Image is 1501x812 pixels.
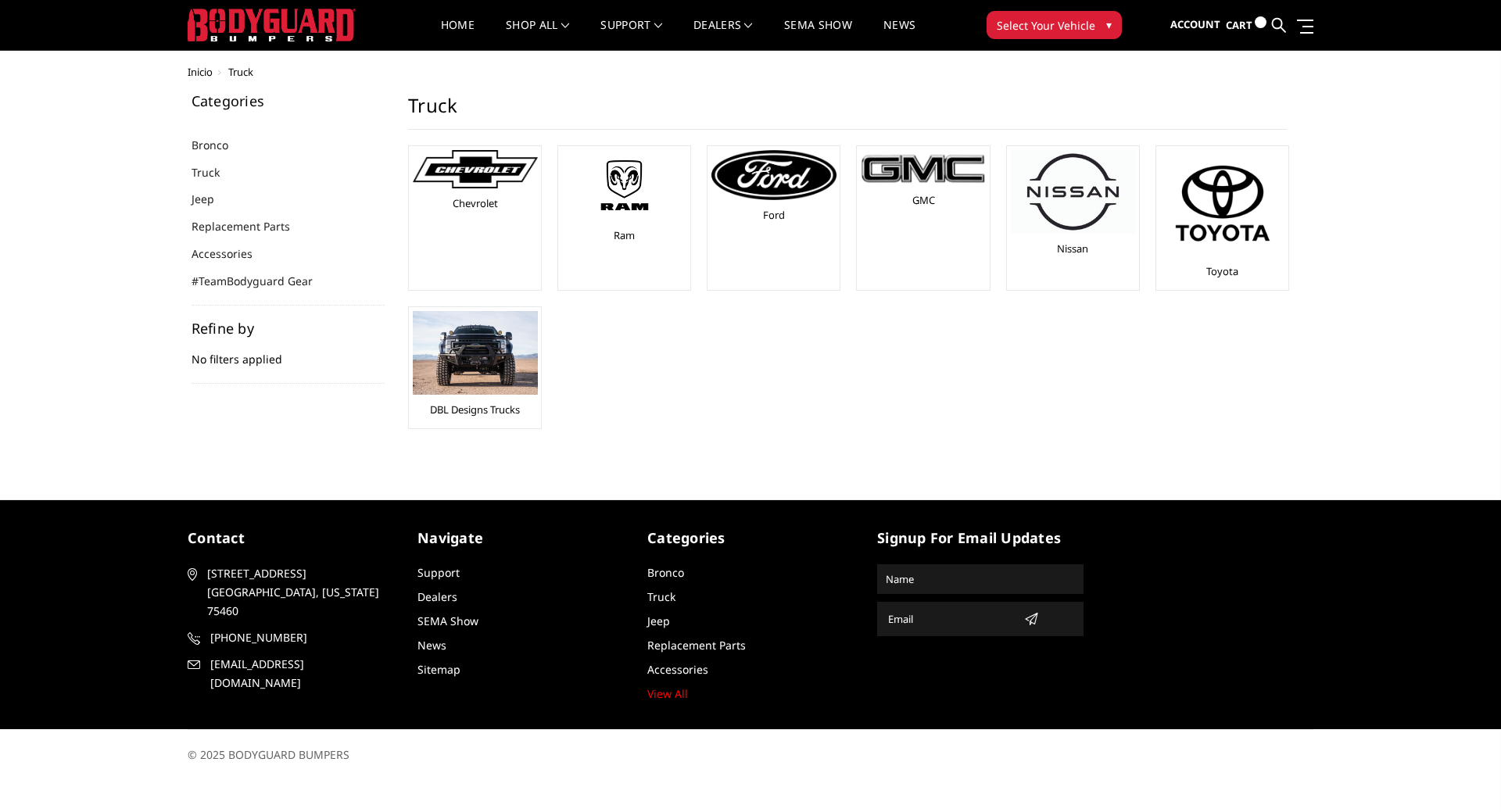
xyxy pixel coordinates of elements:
a: Account [1170,4,1220,46]
h5: Categories [192,94,385,108]
input: Name [879,567,1081,592]
a: Ram [614,228,635,242]
a: Support [417,565,460,580]
img: BODYGUARD BUMPERS [188,9,356,41]
a: Ford [763,208,785,222]
a: News [883,20,915,50]
a: [PHONE_NUMBER] [188,628,394,647]
button: Select Your Vehicle [987,11,1122,39]
a: SEMA Show [784,20,852,50]
a: Support [600,20,662,50]
div: No filters applied [192,321,385,384]
a: Replacement Parts [192,218,310,234]
span: [STREET_ADDRESS] [GEOGRAPHIC_DATA], [US_STATE] 75460 [207,564,389,621]
span: Select Your Vehicle [997,17,1095,34]
a: Home [441,20,475,50]
a: Truck [647,589,675,604]
a: View All [647,686,688,701]
input: Email [882,606,1018,631]
a: Jeep [647,613,670,628]
a: Replacement Parts [647,638,746,653]
a: Dealers [417,589,457,604]
a: [EMAIL_ADDRESS][DOMAIN_NAME] [188,655,394,692]
a: Truck [192,164,239,181]
a: News [417,638,446,653]
span: Cart [1226,18,1252,32]
a: shop all [506,20,569,50]
a: #TeamBodyguard Gear [192,273,332,289]
a: Chevrolet [453,196,498,210]
a: SEMA Show [417,613,478,628]
h1: Truck [408,94,1287,130]
a: Accessories [192,245,272,262]
a: Nissan [1057,241,1088,256]
h5: Refine by [192,321,385,335]
a: Bronco [647,565,684,580]
a: Toyota [1206,264,1238,278]
span: [PHONE_NUMBER] [210,628,392,647]
span: [EMAIL_ADDRESS][DOMAIN_NAME] [210,655,392,692]
span: © 2025 BODYGUARD BUMPERS [188,747,349,762]
h5: contact [188,528,394,549]
h5: signup for email updates [877,528,1084,549]
a: DBL Designs Trucks [430,402,520,417]
h5: Navigate [417,528,624,549]
a: Accessories [647,662,708,677]
a: Dealers [693,20,753,50]
a: GMC [912,193,935,207]
a: Jeep [192,191,234,207]
a: Sitemap [417,662,460,677]
span: ▾ [1106,16,1112,33]
span: Account [1170,17,1220,31]
a: Cart [1226,4,1266,47]
a: Inicio [188,65,213,79]
h5: Categories [647,528,854,549]
a: Bronco [192,137,248,153]
span: Truck [228,65,253,79]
